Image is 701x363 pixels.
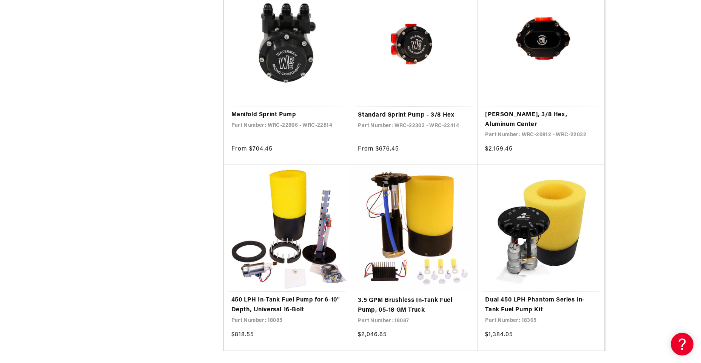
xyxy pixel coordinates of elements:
[485,110,597,129] a: [PERSON_NAME], 3/8 Hex, Aluminum Center
[231,110,343,120] a: Manifold Sprint Pump
[485,295,597,315] a: Dual 450 LPH Phantom Series In-Tank Fuel Pump Kit
[358,111,470,120] a: Standard Sprint Pump - 3/8 Hex
[358,296,470,315] a: 3.5 GPM Brushless In-Tank Fuel Pump, 05-18 GM Truck
[231,295,343,315] a: 450 LPH In-Tank Fuel Pump for 6-10" Depth, Universal 16-Bolt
